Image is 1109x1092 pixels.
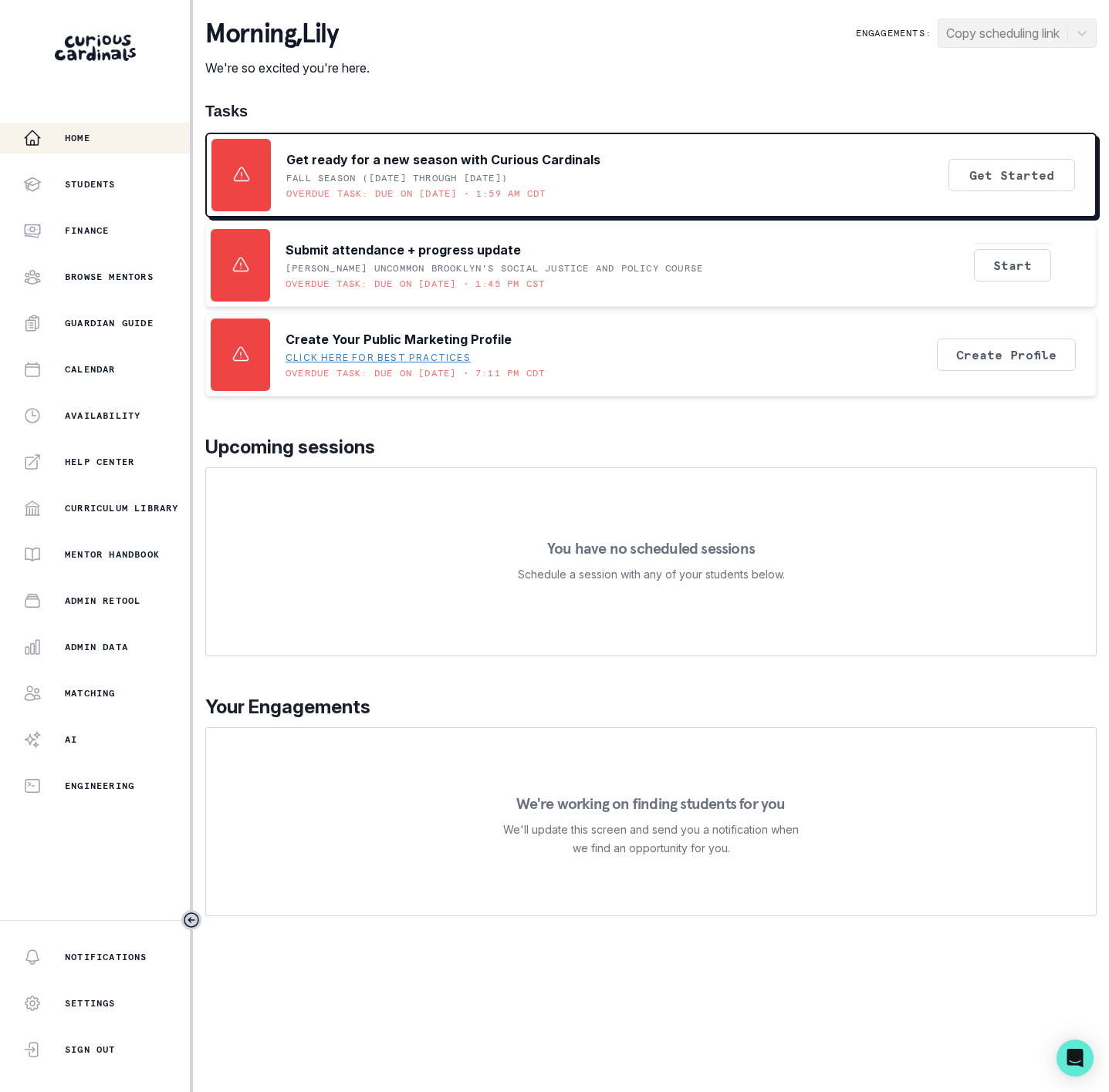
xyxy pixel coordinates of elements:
[65,456,134,468] p: Help Center
[948,159,1075,191] button: Get Started
[65,410,140,422] p: Availability
[181,910,201,930] button: Toggle sidebar
[286,150,600,169] p: Get ready for a new season with Curious Cardinals
[286,172,508,184] p: Fall Season ([DATE] through [DATE])
[856,27,931,39] p: Engagements:
[65,224,109,237] p: Finance
[547,541,755,556] p: You have no scheduled sessions
[286,278,545,290] p: Overdue task: Due on [DATE] • 1:45 PM CST
[65,502,179,514] p: Curriculum Library
[65,951,147,963] p: Notifications
[205,102,1097,120] h1: Tasks
[65,641,128,653] p: Admin Data
[286,241,521,259] p: Submit attendance + progress update
[65,271,154,283] p: Browse Mentors
[503,821,800,858] p: We'll update this screen and send you a notification when we find an opportunity for you.
[65,178,116,190] p: Students
[516,796,785,811] p: We're working on finding students for you
[65,132,90,144] p: Home
[1057,1040,1094,1077] div: Open Intercom Messenger
[286,367,545,379] p: Overdue task: Due on [DATE] • 7:11 PM CDT
[65,687,116,699] p: Matching
[937,339,1076,371] button: Create Profile
[65,733,77,746] p: AI
[205,59,370,77] p: We're so excited you're here.
[205,433,1097,461] p: Upcoming sessions
[974,249,1051,281] button: Start
[65,780,134,792] p: Engineering
[65,595,140,607] p: Admin Retool
[65,1043,116,1056] p: Sign Out
[286,187,546,200] p: Overdue task: Due on [DATE] • 1:59 AM CDT
[286,330,512,349] p: Create Your Public Marketing Profile
[65,548,160,561] p: Mentor Handbook
[286,352,471,364] a: Click here for best practices
[65,363,116,376] p: Calendar
[65,317,154,329] p: Guardian Guide
[286,262,703,275] p: [PERSON_NAME] UNCOMMON Brooklyn's Social Justice and Policy Course
[55,35,136,61] img: Curious Cardinals Logo
[205,19,370,49] p: morning , Lily
[205,693,1097,721] p: Your Engagements
[518,565,785,584] p: Schedule a session with any of your students below.
[65,997,116,1009] p: Settings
